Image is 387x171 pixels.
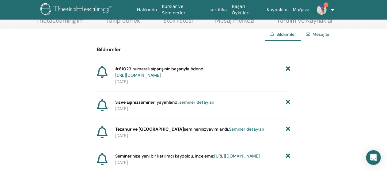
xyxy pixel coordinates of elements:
a: sertifika [207,4,229,16]
font: ThetaLearning'im [36,17,84,24]
img: logo.png [40,3,114,17]
a: Takip etmek [106,17,140,29]
a: [URL][DOMAIN_NAME] [214,153,260,159]
font: Yardım ve Kaynaklar [277,17,333,24]
a: ThetaLearning'im [36,17,84,29]
font: Takip etmek [106,17,140,24]
a: Kaynaklar [264,4,290,16]
a: Yardım ve Kaynaklar [277,17,333,29]
font: semineriniz [184,126,206,132]
font: Seminerinize yeni bir katılımcı kaydoldu. İnceleme: [115,153,214,159]
a: Başarı Öyküleri [230,1,264,19]
a: Hakkında [135,4,160,16]
font: semineri yayımlandı. [138,99,179,105]
font: Kurslar ve Seminerler [162,4,186,15]
font: Bildirimler [97,46,121,53]
font: sertifika [210,7,227,12]
a: [URL][DOMAIN_NAME] [115,72,161,78]
div: Intercom Messenger'ı açın [366,150,381,165]
a: seminer detayları [179,99,214,105]
font: istek listesi [162,17,193,24]
font: ve Eşiniz [121,99,138,105]
font: #61023 numaralı siparişiniz başarıyla ödendi [115,66,204,72]
img: default.jpg [317,5,327,15]
font: Kaynaklar [267,7,288,12]
font: Tezahür ve [GEOGRAPHIC_DATA] [115,126,184,132]
font: 1 [326,3,327,7]
a: Mağaza [290,4,312,16]
font: Bildirimler [276,32,296,37]
font: Mesaj merkezi [215,17,254,24]
font: yayımlandı. [206,126,229,132]
font: [DATE] [115,106,128,111]
font: [DATE] [115,79,128,84]
a: Seminer detayları [229,126,264,132]
font: [DATE] [115,133,128,138]
font: Mağaza [293,7,309,12]
a: Mesajlar [313,32,329,37]
font: Hakkında [137,7,157,12]
a: Kurslar ve Seminerler [160,1,207,19]
font: Siz [115,99,121,105]
font: Başarı Öyküleri [232,4,250,15]
a: Mesaj merkezi [215,17,254,29]
font: [DATE] [115,160,128,165]
a: istek listesi [162,17,193,29]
